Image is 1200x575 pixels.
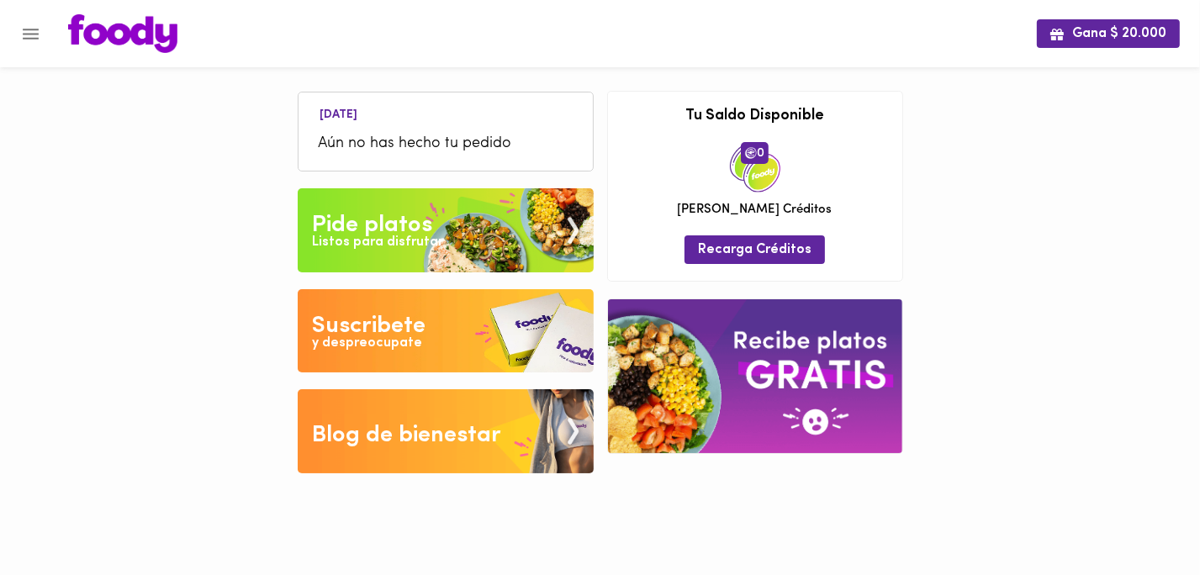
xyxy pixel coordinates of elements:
span: Aún no has hecho tu pedido [319,133,573,156]
button: Gana $ 20.000 [1037,19,1180,47]
img: Disfruta bajar de peso [298,289,594,373]
button: Menu [10,13,51,55]
button: Recarga Créditos [685,235,825,263]
span: Recarga Créditos [698,242,811,258]
div: Pide platos [312,208,432,242]
div: Blog de bienestar [312,419,501,452]
img: Pide un Platos [298,188,594,272]
span: [PERSON_NAME] Créditos [678,201,833,219]
div: Listos para disfrutar [312,233,443,252]
div: Suscribete [312,309,426,343]
img: foody-creditos.png [745,147,757,159]
img: Blog de bienestar [298,389,594,473]
img: referral-banner.png [608,299,902,453]
li: [DATE] [307,105,372,121]
img: credits-package.png [730,142,780,193]
div: y despreocupate [312,334,422,353]
span: Gana $ 20.000 [1050,26,1166,42]
iframe: Messagebird Livechat Widget [1102,477,1183,558]
span: 0 [741,142,769,164]
img: logo.png [68,14,177,53]
h3: Tu Saldo Disponible [621,108,890,125]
